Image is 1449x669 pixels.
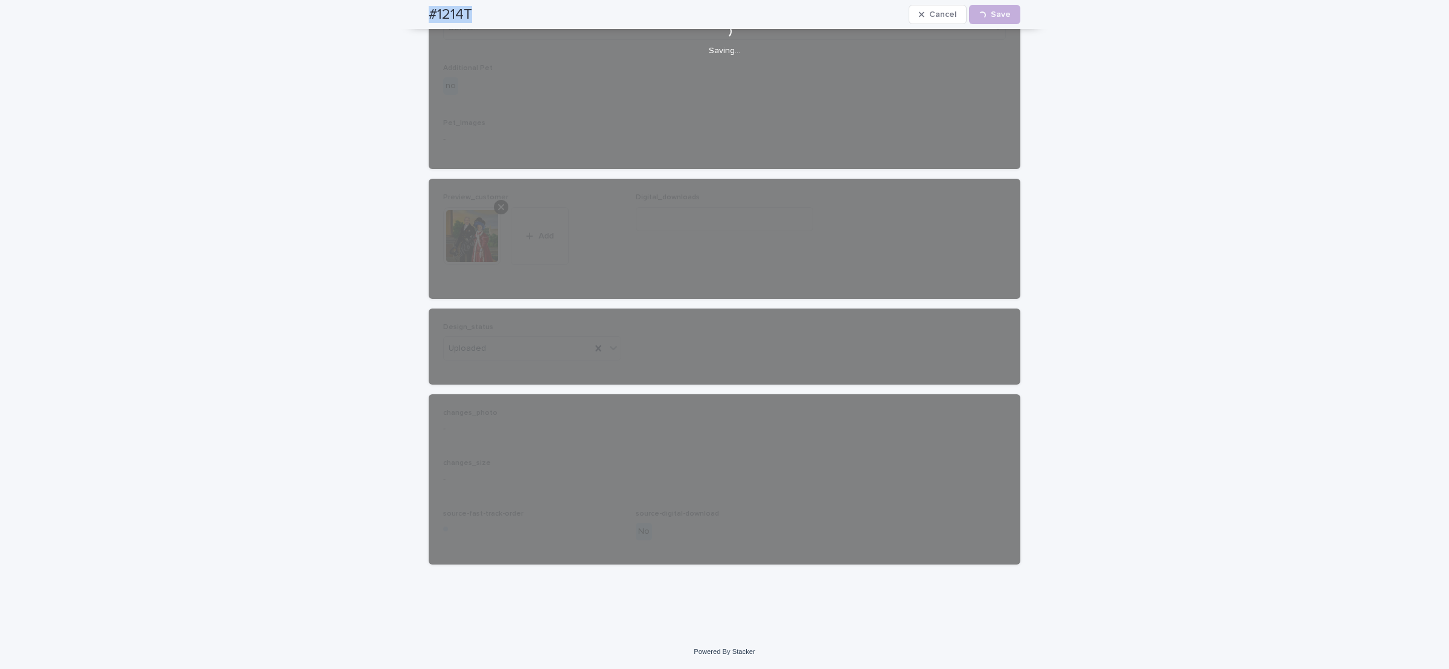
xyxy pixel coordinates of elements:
span: Save [991,10,1011,19]
p: Saving… [709,46,740,56]
h2: #1214T [429,6,472,24]
span: Cancel [929,10,956,19]
button: Save [969,5,1020,24]
a: Powered By Stacker [694,648,755,655]
button: Cancel [909,5,967,24]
